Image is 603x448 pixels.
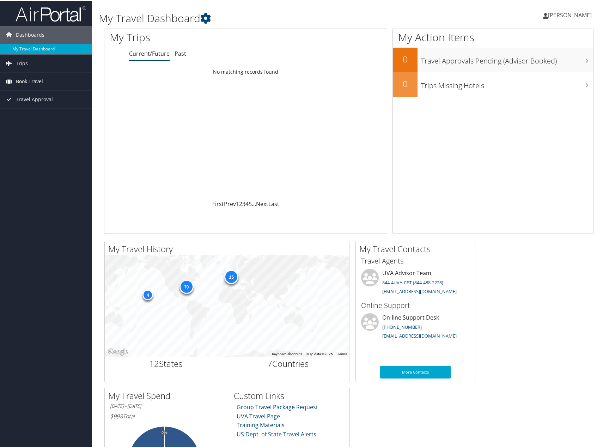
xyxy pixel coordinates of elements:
[382,278,443,285] a: 844-4UVA-CBT (844-488-2228)
[393,29,593,44] h1: My Action Items
[361,255,470,265] h3: Travel Agents
[236,199,239,207] a: 1
[110,402,219,408] h6: [DATE] - [DATE]
[239,199,242,207] a: 2
[162,430,167,434] tspan: 0%
[104,65,387,77] td: No matching records found
[129,49,170,56] a: Current/Future
[245,199,249,207] a: 4
[234,389,349,401] h2: Custom Links
[382,323,422,329] a: [PHONE_NUMBER]
[242,199,245,207] a: 3
[393,71,593,96] a: 0Trips Missing Hotels
[421,76,593,90] h3: Trips Missing Hotels
[110,29,264,44] h1: My Trips
[232,357,344,369] h2: Countries
[16,54,28,71] span: Trips
[142,289,153,299] div: 4
[106,346,130,356] a: Open this area in Google Maps (opens a new window)
[224,199,236,207] a: Prev
[237,402,318,410] a: Group Travel Package Request
[224,268,238,283] div: 15
[256,199,268,207] a: Next
[548,10,592,18] span: [PERSON_NAME]
[358,312,473,341] li: On-line Support Desk
[421,52,593,65] h3: Travel Approvals Pending (Advisor Booked)
[249,199,252,207] a: 5
[337,351,347,355] a: Terms (opens in new tab)
[237,420,285,428] a: Training Materials
[16,5,86,21] img: airportal-logo.png
[108,389,224,401] h2: My Travel Spend
[16,25,44,43] span: Dashboards
[110,357,222,369] h2: States
[252,199,256,207] span: …
[179,279,193,293] div: 70
[393,52,418,64] h2: 0
[175,49,186,56] a: Past
[358,268,473,297] li: UVA Advisor Team
[237,411,280,419] a: UVA Travel Page
[382,287,457,293] a: [EMAIL_ADDRESS][DOMAIN_NAME]
[16,90,53,107] span: Travel Approval
[272,351,302,356] button: Keyboard shortcuts
[16,72,43,89] span: Book Travel
[108,242,349,254] h2: My Travel History
[110,411,123,419] span: $998
[361,299,470,309] h3: Online Support
[268,199,279,207] a: Last
[212,199,224,207] a: First
[543,4,599,25] a: [PERSON_NAME]
[237,429,316,437] a: US Dept. of State Travel Alerts
[149,357,159,368] span: 12
[267,357,272,368] span: 7
[359,242,475,254] h2: My Travel Contacts
[99,10,432,25] h1: My Travel Dashboard
[110,411,219,419] h6: Total
[306,351,333,355] span: Map data ©2025
[106,346,130,356] img: Google
[393,77,418,89] h2: 0
[380,365,451,377] a: More Contacts
[382,332,457,338] a: [EMAIL_ADDRESS][DOMAIN_NAME]
[393,47,593,71] a: 0Travel Approvals Pending (Advisor Booked)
